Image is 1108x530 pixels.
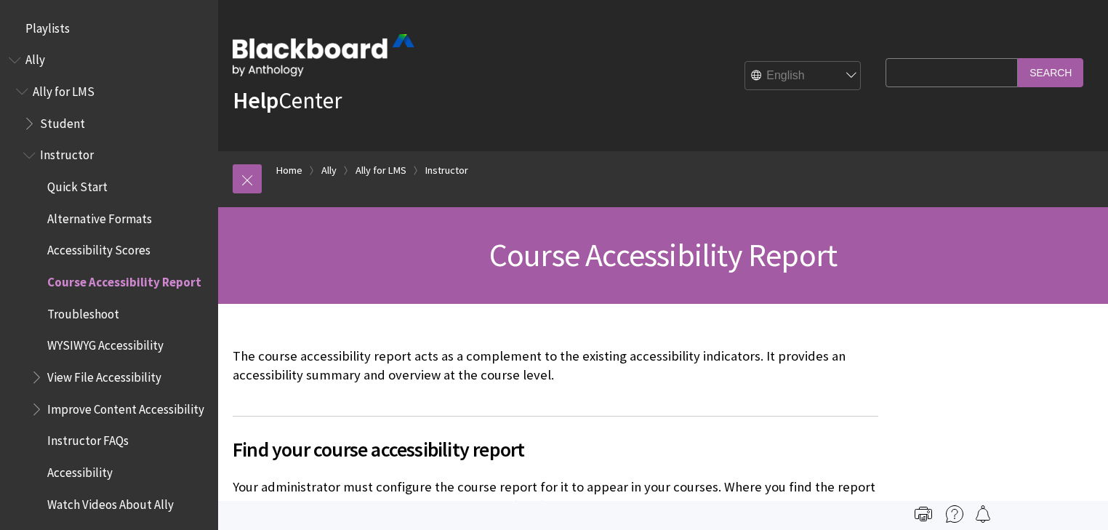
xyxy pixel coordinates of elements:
span: Student [40,111,85,131]
span: Ally for LMS [33,79,95,99]
input: Search [1018,58,1083,87]
span: View File Accessibility [47,365,161,385]
span: WYSIWYG Accessibility [47,334,164,353]
span: Troubleshoot [47,302,119,321]
span: Accessibility Scores [47,238,150,258]
a: Ally for LMS [356,161,406,180]
img: Follow this page [974,505,992,523]
span: Quick Start [47,174,108,194]
p: The course accessibility report acts as a complement to the existing accessibility indicators. It... [233,347,878,385]
span: Course Accessibility Report [489,235,837,275]
img: Print [915,505,932,523]
a: HelpCenter [233,86,342,115]
span: Accessibility [47,460,113,480]
span: Ally [25,48,45,68]
img: Blackboard by Anthology [233,34,414,76]
span: Instructor FAQs [47,429,129,449]
a: Ally [321,161,337,180]
span: Course Accessibility Report [47,270,201,289]
span: Alternative Formats [47,206,152,226]
span: Playlists [25,16,70,36]
img: More help [946,505,963,523]
span: Improve Content Accessibility [47,397,204,417]
nav: Book outline for Playlists [9,16,209,41]
a: Instructor [425,161,468,180]
a: Home [276,161,302,180]
strong: Help [233,86,278,115]
select: Site Language Selector [745,62,862,91]
span: Find your course accessibility report [233,434,878,465]
span: Watch Videos About Ally [47,492,174,512]
span: Instructor [40,143,94,163]
p: Your administrator must configure the course report for it to appear in your courses. Where you f... [233,478,878,515]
